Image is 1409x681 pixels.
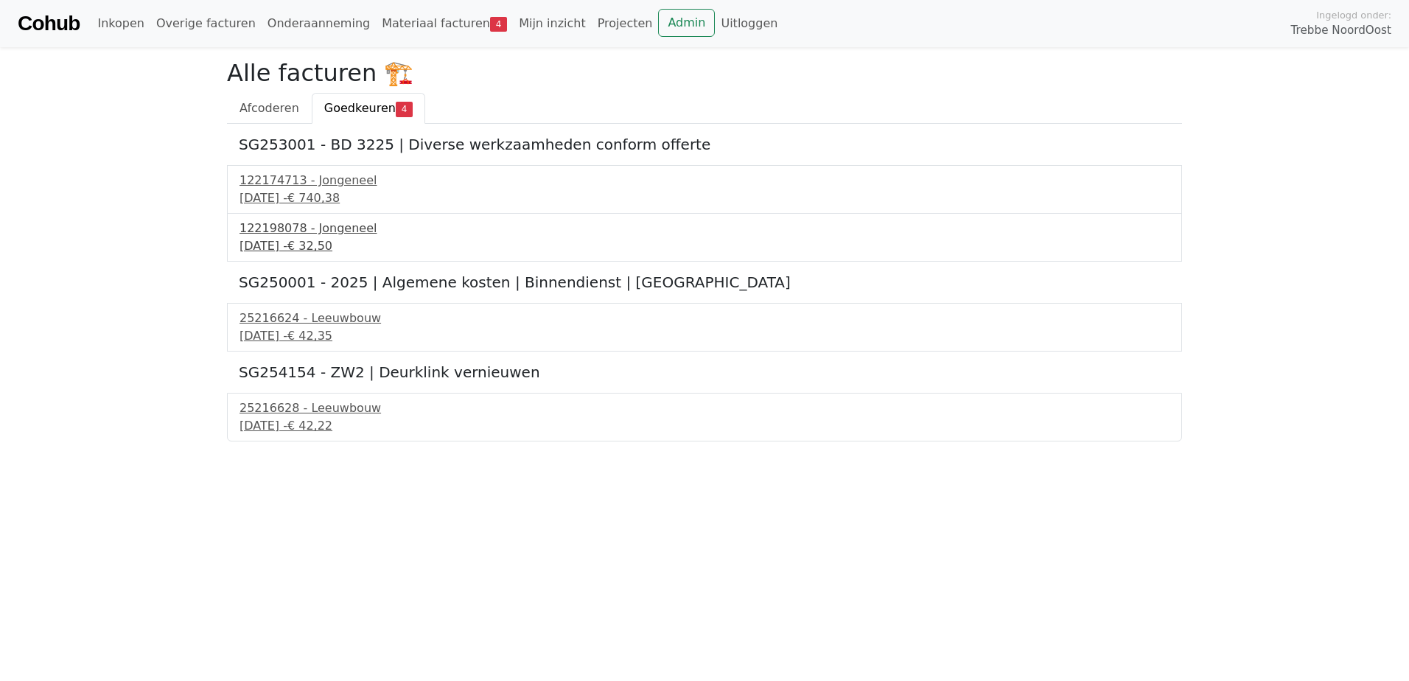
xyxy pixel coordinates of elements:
[240,220,1169,255] a: 122198078 - Jongeneel[DATE] -€ 32,50
[240,310,1169,327] div: 25216624 - Leeuwbouw
[239,273,1170,291] h5: SG250001 - 2025 | Algemene kosten | Binnendienst | [GEOGRAPHIC_DATA]
[240,101,299,115] span: Afcoderen
[240,399,1169,417] div: 25216628 - Leeuwbouw
[240,237,1169,255] div: [DATE] -
[1291,22,1391,39] span: Trebbe NoordOost
[239,363,1170,381] h5: SG254154 - ZW2 | Deurklink vernieuwen
[513,9,592,38] a: Mijn inzicht
[1316,8,1391,22] span: Ingelogd onder:
[287,419,332,433] span: € 42,22
[227,93,312,124] a: Afcoderen
[240,172,1169,207] a: 122174713 - Jongeneel[DATE] -€ 740,38
[376,9,513,38] a: Materiaal facturen4
[150,9,262,38] a: Overige facturen
[227,59,1182,87] h2: Alle facturen 🏗️
[240,327,1169,345] div: [DATE] -
[592,9,659,38] a: Projecten
[240,310,1169,345] a: 25216624 - Leeuwbouw[DATE] -€ 42,35
[324,101,396,115] span: Goedkeuren
[91,9,150,38] a: Inkopen
[658,9,715,37] a: Admin
[240,399,1169,435] a: 25216628 - Leeuwbouw[DATE] -€ 42,22
[240,417,1169,435] div: [DATE] -
[396,102,413,116] span: 4
[18,6,80,41] a: Cohub
[287,239,332,253] span: € 32,50
[715,9,783,38] a: Uitloggen
[240,189,1169,207] div: [DATE] -
[312,93,425,124] a: Goedkeuren4
[490,17,507,32] span: 4
[240,220,1169,237] div: 122198078 - Jongeneel
[239,136,1170,153] h5: SG253001 - BD 3225 | Diverse werkzaamheden conform offerte
[287,329,332,343] span: € 42,35
[240,172,1169,189] div: 122174713 - Jongeneel
[262,9,376,38] a: Onderaanneming
[287,191,340,205] span: € 740,38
